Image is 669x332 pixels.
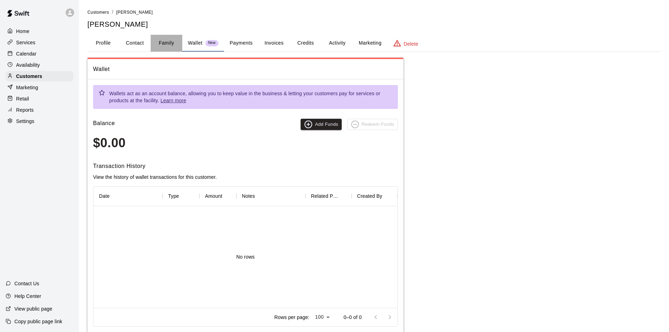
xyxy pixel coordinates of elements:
p: Services [16,39,35,46]
p: View the history of wallet transactions for this customer. [93,174,398,181]
div: Created By [357,186,382,206]
div: Created By [352,186,398,206]
a: Customers [6,71,73,82]
div: Amount [205,186,222,206]
li: / [112,8,113,16]
p: Rows per page: [274,314,309,321]
button: Sort [255,191,265,201]
button: Sort [382,191,392,201]
button: Contact [119,35,151,52]
p: Delete [404,40,418,47]
button: Sort [222,191,232,201]
button: Credits [290,35,321,52]
p: Wallet [188,39,203,47]
a: Retail [6,93,73,104]
button: Sort [110,191,119,201]
div: Date [93,186,163,206]
div: Notes [242,186,255,206]
button: Activity [321,35,353,52]
p: Calendar [16,50,37,57]
div: No rows [93,206,398,308]
span: New [205,41,218,45]
div: Wallets act as an account balance, allowing you to keep value in the business & letting your cust... [109,87,392,107]
div: Type [163,186,199,206]
div: Date [99,186,110,206]
button: Marketing [353,35,387,52]
p: Help Center [14,293,41,300]
nav: breadcrumb [87,8,661,16]
div: Related Payment ID [306,186,352,206]
h6: Balance [93,119,115,130]
a: Marketing [6,82,73,93]
p: Contact Us [14,280,39,287]
a: Calendar [6,48,73,59]
a: Availability [6,60,73,70]
p: Customers [16,73,42,80]
p: Settings [16,118,34,125]
p: Copy public page link [14,318,62,325]
div: Notes [236,186,306,206]
h6: Transaction History [93,162,398,171]
div: 100 [312,312,332,322]
h5: [PERSON_NAME] [87,20,661,29]
span: Wallet [93,65,398,74]
p: Availability [16,61,40,69]
a: Home [6,26,73,37]
p: Reports [16,106,34,113]
p: Retail [16,95,29,102]
button: Sort [179,191,189,201]
button: Add Funds [301,119,342,130]
p: 0–0 of 0 [343,314,362,321]
a: Learn more [160,98,186,103]
span: [PERSON_NAME] [116,10,153,15]
div: Type [168,186,179,206]
button: Family [151,35,182,52]
p: View public page [14,305,52,312]
button: Profile [87,35,119,52]
p: Home [16,28,29,35]
div: basic tabs example [87,35,661,52]
span: Customers [87,10,109,15]
button: Payments [224,35,258,52]
h3: $0.00 [93,136,398,150]
button: Invoices [258,35,290,52]
div: Related Payment ID [311,186,340,206]
a: Customers [87,9,109,15]
div: Amount [199,186,236,206]
button: Sort [340,191,349,201]
a: Settings [6,116,73,126]
a: Services [6,37,73,48]
a: Reports [6,105,73,115]
p: Marketing [16,84,38,91]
